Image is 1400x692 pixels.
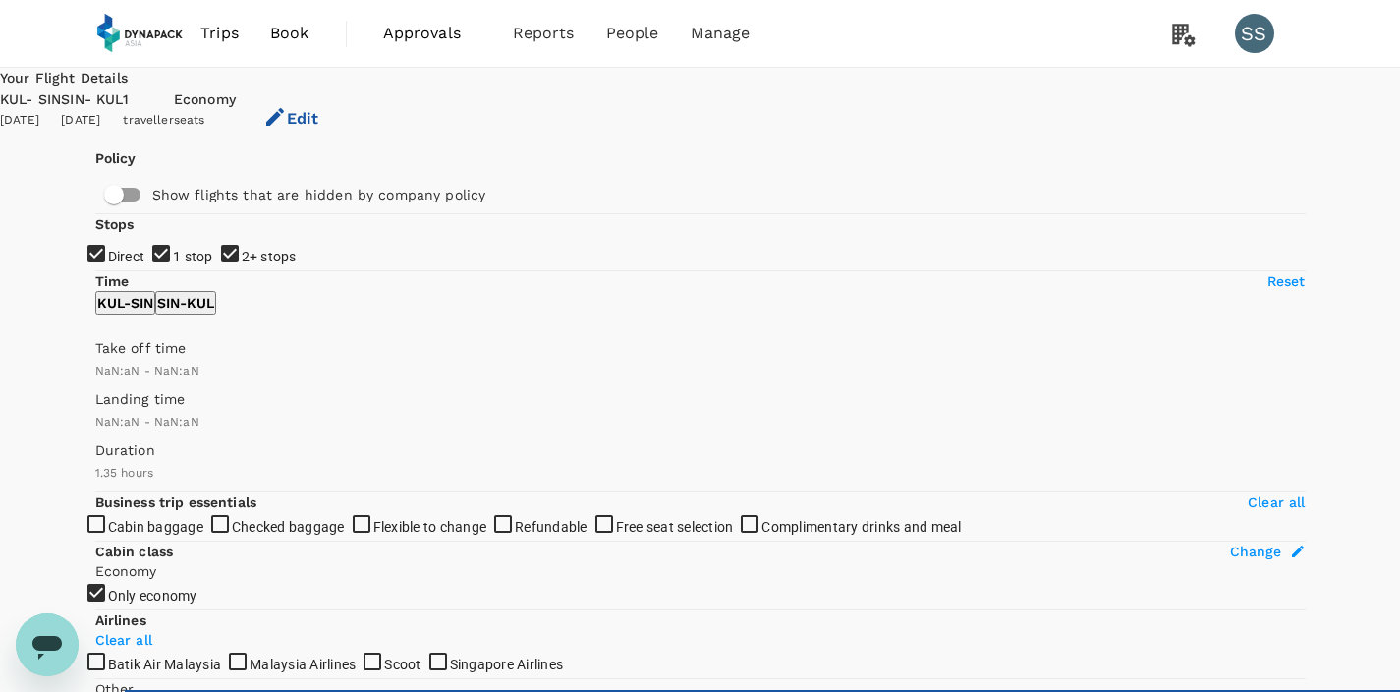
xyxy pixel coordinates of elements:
img: Dynapack Asia [95,12,186,55]
span: Approvals [383,22,481,45]
span: Reports [513,22,575,45]
iframe: Button to launch messaging window [16,613,79,676]
span: Book [270,22,309,45]
span: Trips [200,22,239,45]
span: Manage [691,22,751,45]
div: SS [1235,14,1274,53]
span: People [606,22,659,45]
